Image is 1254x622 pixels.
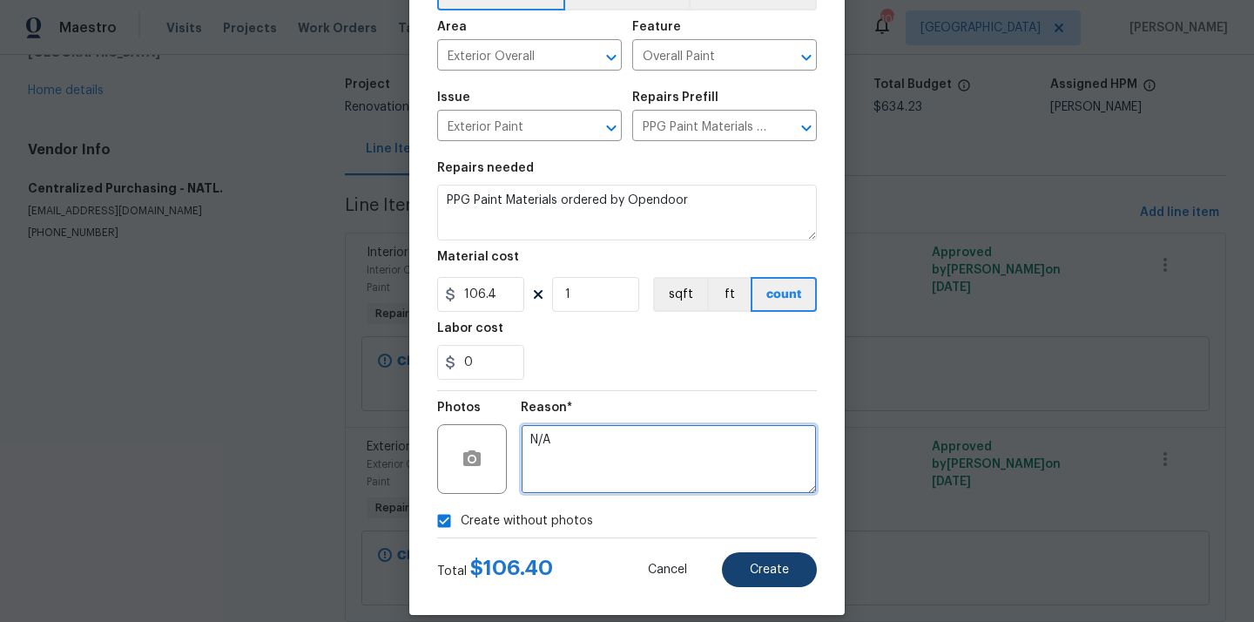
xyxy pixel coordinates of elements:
button: Open [599,116,624,140]
h5: Area [437,21,467,33]
span: Create without photos [461,512,593,531]
textarea: N/A [521,424,817,494]
button: ft [707,277,751,312]
span: Cancel [648,564,687,577]
span: $ 106.40 [470,558,553,578]
button: Create [722,552,817,587]
h5: Labor cost [437,322,503,335]
h5: Material cost [437,251,519,263]
h5: Reason* [521,402,572,414]
button: Open [599,45,624,70]
h5: Feature [632,21,681,33]
textarea: PPG Paint Materials ordered by Opendoor [437,185,817,240]
h5: Repairs Prefill [632,91,718,104]
div: Total [437,559,553,580]
h5: Repairs needed [437,162,534,174]
button: Open [794,45,819,70]
button: Cancel [620,552,715,587]
button: count [751,277,817,312]
button: sqft [653,277,707,312]
h5: Photos [437,402,481,414]
button: Open [794,116,819,140]
h5: Issue [437,91,470,104]
span: Create [750,564,789,577]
